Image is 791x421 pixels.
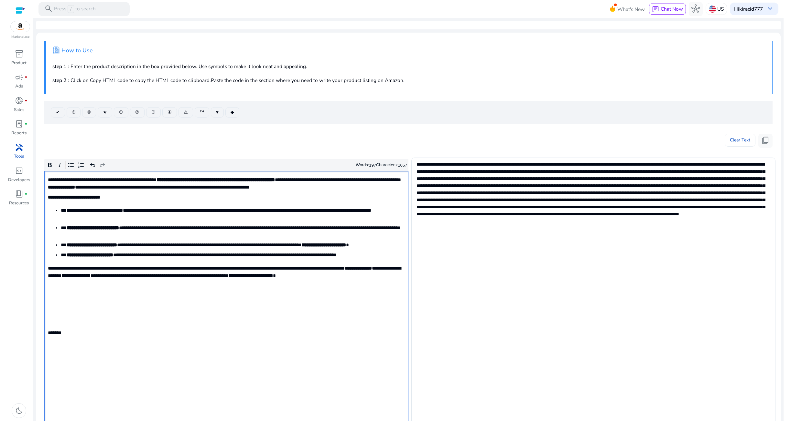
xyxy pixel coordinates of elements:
span: ★ [103,109,107,116]
button: Clear Text [725,134,755,147]
button: © [67,107,81,118]
span: search [44,5,53,13]
a: code_blocksDevelopers [7,165,30,189]
span: fiber_manual_record [25,99,27,102]
p: US [717,3,724,15]
label: 197 [369,163,376,168]
button: ⚠ [179,107,193,118]
p: : Enter the product description in the box provided below. Use symbols to make it look neat and a... [52,63,766,70]
p: Sales [14,107,24,113]
span: ② [135,109,139,116]
span: ◆ [231,109,234,116]
a: lab_profilefiber_manual_recordReports [7,118,30,142]
label: 1667 [398,163,407,168]
a: campaignfiber_manual_recordAds [7,72,30,95]
img: us.svg [709,5,716,13]
b: step 1 [52,63,66,70]
p: Product [11,60,27,67]
span: ✔ [56,109,60,116]
span: content_copy [761,136,770,145]
button: ② [130,107,145,118]
p: Reports [11,130,27,137]
button: hub [689,2,703,16]
span: fiber_manual_record [25,193,27,196]
p: Marketplace [11,35,29,39]
button: chatChat Now [649,4,686,15]
span: © [72,109,75,116]
p: : Click on Copy HTML code to copy the HTML code to clipboard.Paste the code in the section where ... [52,77,766,84]
div: Editor toolbar [44,159,408,171]
b: step 2 [52,77,66,84]
button: ™ [195,107,209,118]
span: lab_profile [15,120,23,128]
span: ™ [200,109,204,116]
a: handymanTools [7,142,30,165]
a: book_4fiber_manual_recordResources [7,189,30,212]
span: handyman [15,143,23,152]
span: ⚠ [184,109,188,116]
span: keyboard_arrow_down [766,5,774,13]
button: ® [82,107,96,118]
a: donut_smallfiber_manual_recordSales [7,95,30,118]
span: dark_mode [15,406,23,415]
span: Clear Text [730,134,750,147]
button: ③ [146,107,161,118]
span: chat [652,6,659,13]
button: content_copy [758,134,773,148]
span: ④ [168,109,172,116]
p: Ads [15,83,23,90]
span: / [68,5,74,13]
button: ④ [162,107,177,118]
b: kiracid777 [739,5,763,12]
p: Press to search [54,5,96,13]
span: ♥ [216,109,219,116]
button: ✔ [51,107,65,118]
div: Words: Characters: [356,161,407,169]
span: ③ [151,109,156,116]
span: ① [119,109,123,116]
span: fiber_manual_record [25,76,27,79]
h4: How to Use [61,47,92,54]
span: ® [87,109,91,116]
span: hub [691,5,700,13]
p: Resources [9,200,29,207]
p: Hi [734,6,763,11]
span: book_4 [15,190,23,198]
button: ♥ [211,107,224,118]
span: donut_small [15,97,23,105]
span: Chat Now [661,5,683,12]
img: amazon.svg [11,21,30,32]
p: Developers [8,177,30,183]
button: ★ [98,107,112,118]
button: ① [114,107,128,118]
span: fiber_manual_record [25,123,27,126]
button: ◆ [225,107,239,118]
span: code_blocks [15,167,23,175]
span: inventory_2 [15,50,23,58]
span: campaign [15,73,23,82]
span: What's New [617,4,645,15]
p: Tools [14,153,24,160]
a: inventory_2Product [7,48,30,72]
